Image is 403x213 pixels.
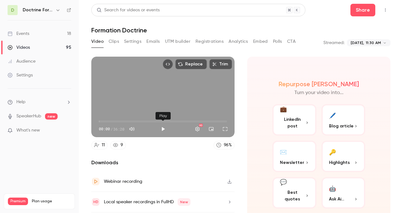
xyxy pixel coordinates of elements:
[45,113,58,120] span: new
[163,59,173,69] button: Embed video
[321,104,366,136] button: 🖊️Blog article
[8,58,36,64] div: Audience
[323,40,344,46] p: Streamed:
[165,36,190,47] button: UTM builder
[91,36,104,47] button: Video
[124,36,141,47] button: Settings
[113,126,124,132] span: 36:20
[99,126,110,132] span: 00:00
[104,198,190,206] div: Local speaker recordings in FullHD
[156,112,171,120] div: Play
[329,110,336,120] div: 🖊️
[104,178,142,185] div: Webinar recording
[280,105,287,114] div: 💼
[329,123,354,129] span: Blog article
[294,89,343,97] p: Turn your video into...
[99,126,124,132] div: 00:00
[280,147,287,157] div: ✉️
[23,7,53,13] h6: Doctrine Formation Avocats
[126,123,138,135] button: Mute
[8,198,28,205] span: Premium
[280,178,287,187] div: 💬
[380,5,390,15] button: Top Bar Actions
[279,80,359,88] h2: Repurpose [PERSON_NAME]
[91,26,390,34] h1: Formation Doctrine
[178,198,190,206] span: New
[272,104,316,136] button: 💼LinkedIn post
[16,99,26,105] span: Help
[199,124,203,127] div: HD
[229,36,248,47] button: Analytics
[157,123,169,135] button: Play
[280,116,305,129] span: LinkedIn post
[109,36,119,47] button: Clips
[111,126,113,132] span: /
[366,40,381,46] span: 11:30 AM
[205,123,218,135] button: Turn on miniplayer
[16,113,41,120] a: SpeakerHub
[110,141,126,149] a: 9
[351,40,364,46] span: [DATE],
[329,147,336,157] div: 🔑
[273,36,282,47] button: Polls
[175,59,207,69] button: Replace
[224,142,232,149] div: 96 %
[102,142,105,149] div: 11
[280,159,304,166] span: Newsletter
[329,196,344,202] span: Ask Ai...
[16,127,40,134] span: What's new
[219,123,231,135] button: Full screen
[8,44,30,51] div: Videos
[321,177,366,209] button: 🤖Ask Ai...
[191,123,204,135] button: Settings
[91,141,108,149] a: 11
[329,159,350,166] span: Highlights
[32,199,71,204] span: Plan usage
[146,36,160,47] button: Emails
[209,59,232,69] button: Trim
[8,72,33,78] div: Settings
[196,36,224,47] button: Registrations
[121,142,123,149] div: 9
[64,128,71,133] iframe: Noticeable Trigger
[272,141,316,172] button: ✉️Newsletter
[8,99,71,105] li: help-dropdown-opener
[91,159,235,166] h2: Downloads
[8,31,29,37] div: Events
[97,7,160,14] div: Search for videos or events
[280,189,305,202] span: Best quotes
[11,7,14,14] span: D
[272,177,316,209] button: 💬Best quotes
[213,141,235,149] a: 96%
[329,183,336,193] div: 🤖
[253,36,268,47] button: Embed
[321,141,366,172] button: 🔑Highlights
[350,4,375,16] button: Share
[287,36,296,47] button: CTA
